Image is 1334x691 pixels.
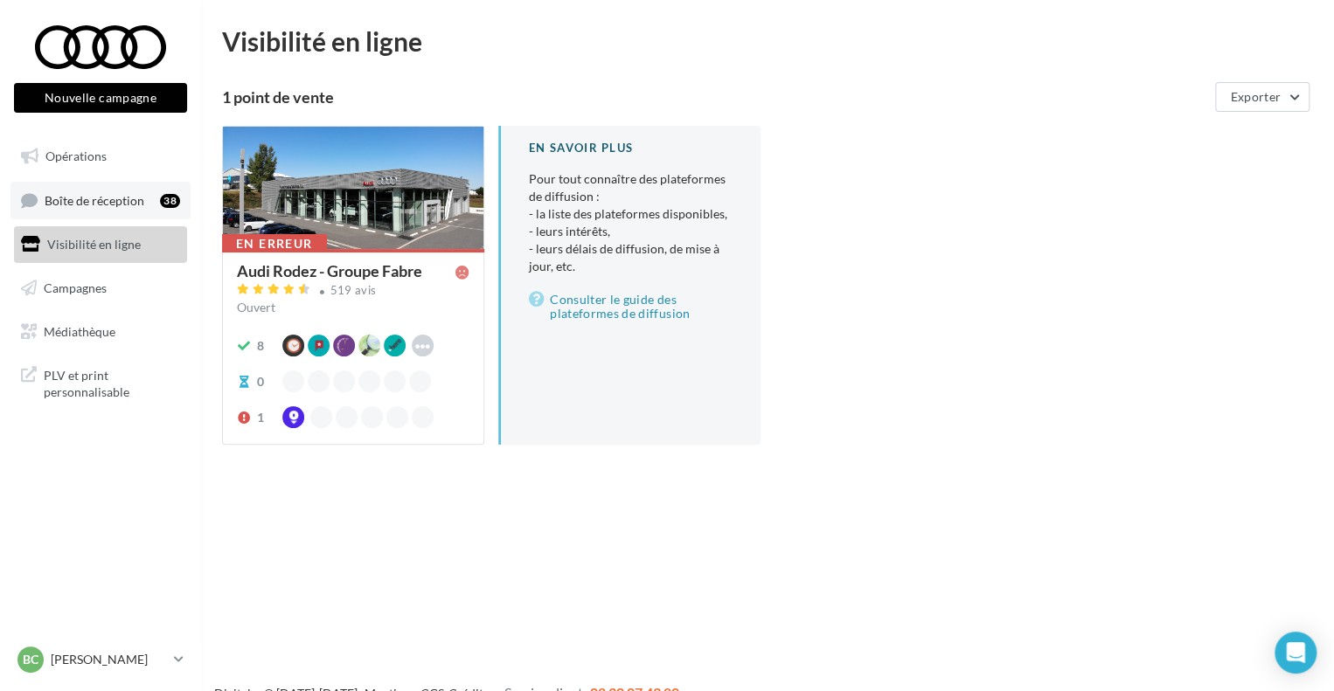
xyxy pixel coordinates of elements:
[14,643,187,676] a: BC [PERSON_NAME]
[51,651,167,668] p: [PERSON_NAME]
[237,263,422,279] div: Audi Rodez - Groupe Fabre
[257,337,264,355] div: 8
[529,170,733,275] p: Pour tout connaître des plateformes de diffusion :
[222,28,1313,54] div: Visibilité en ligne
[45,149,107,163] span: Opérations
[257,409,264,426] div: 1
[160,194,180,208] div: 38
[529,140,733,156] div: En savoir plus
[529,240,733,275] li: - leurs délais de diffusion, de mise à jour, etc.
[10,138,191,175] a: Opérations
[10,356,191,408] a: PLV et print personnalisable
[237,300,275,314] span: Ouvert
[257,373,264,390] div: 0
[1215,82,1310,112] button: Exporter
[529,289,733,324] a: Consulter le guide des plateformes de diffusion
[10,182,191,219] a: Boîte de réception38
[10,314,191,350] a: Médiathèque
[222,89,1208,105] div: 1 point de vente
[529,205,733,223] li: - la liste des plateformes disponibles,
[529,223,733,240] li: - leurs intérêts,
[23,651,38,668] span: BC
[10,270,191,307] a: Campagnes
[47,237,141,252] span: Visibilité en ligne
[14,83,187,113] button: Nouvelle campagne
[330,285,377,296] div: 519 avis
[44,323,115,338] span: Médiathèque
[45,192,144,207] span: Boîte de réception
[10,226,191,263] a: Visibilité en ligne
[44,280,107,295] span: Campagnes
[222,234,327,253] div: En erreur
[237,281,469,302] a: 519 avis
[1275,632,1317,674] div: Open Intercom Messenger
[1230,89,1281,104] span: Exporter
[44,363,180,401] span: PLV et print personnalisable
